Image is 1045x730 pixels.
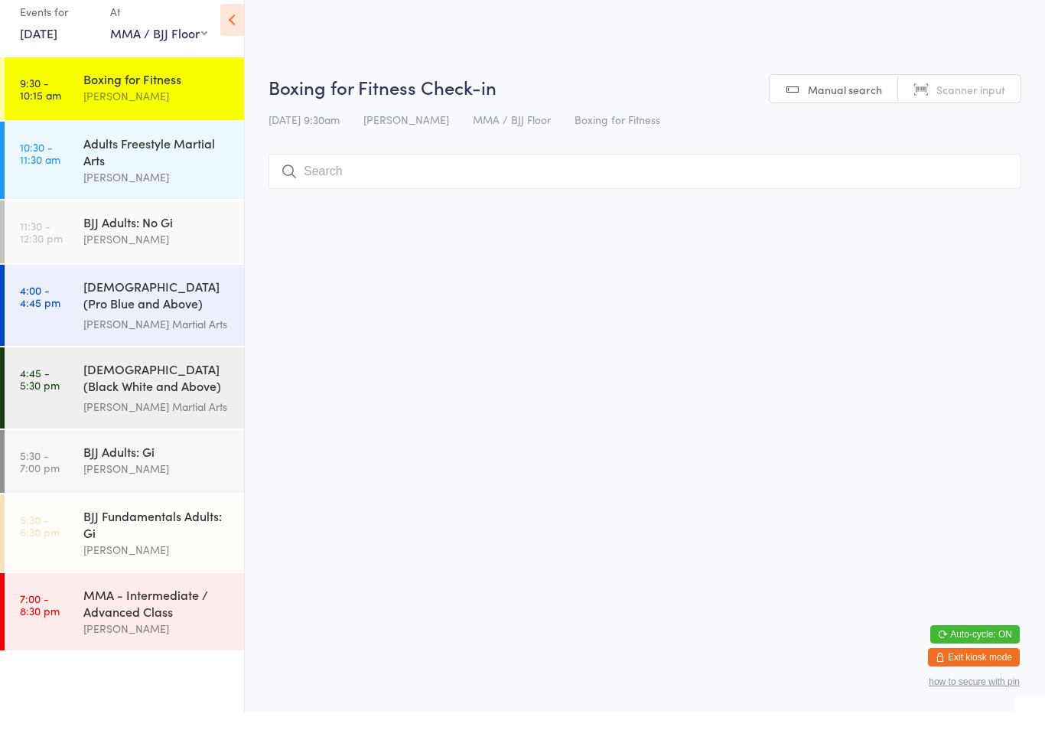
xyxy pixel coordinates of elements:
[20,301,60,326] time: 4:00 - 4:45 pm
[5,282,244,363] a: 4:00 -4:45 pm[DEMOGRAPHIC_DATA] (Pro Blue and Above) Freestyle Martial Arts[PERSON_NAME] Martial ...
[20,94,61,119] time: 9:30 - 10:15 am
[928,666,1020,684] button: Exit kiosk mode
[83,333,231,350] div: [PERSON_NAME] Martial Arts
[83,105,231,122] div: [PERSON_NAME]
[83,416,231,433] div: [PERSON_NAME] Martial Arts
[83,186,231,204] div: [PERSON_NAME]
[83,378,231,416] div: [DEMOGRAPHIC_DATA] (Black White and Above) Freestyle Martial ...
[473,129,551,145] span: MMA / BJJ Floor
[110,17,207,42] div: At
[929,694,1020,705] button: how to secure with pin
[20,384,60,409] time: 4:45 - 5:30 pm
[20,237,63,262] time: 11:30 - 12:30 pm
[20,467,60,491] time: 5:30 - 7:00 pm
[83,604,231,637] div: MMA - Intermediate / Advanced Class
[83,152,231,186] div: Adults Freestyle Martial Arts
[110,42,207,59] div: MMA / BJJ Floor
[83,637,231,655] div: [PERSON_NAME]
[5,75,244,138] a: 9:30 -10:15 amBoxing for Fitness[PERSON_NAME]
[83,248,231,266] div: [PERSON_NAME]
[83,525,231,559] div: BJJ Fundamentals Adults: Gi
[5,365,244,446] a: 4:45 -5:30 pm[DEMOGRAPHIC_DATA] (Black White and Above) Freestyle Martial ...[PERSON_NAME] Martia...
[20,17,95,42] div: Events for
[83,477,231,495] div: [PERSON_NAME]
[20,158,60,183] time: 10:30 - 11:30 am
[5,448,244,510] a: 5:30 -7:00 pmBJJ Adults: Gi[PERSON_NAME]
[930,643,1020,661] button: Auto-cycle: ON
[5,218,244,281] a: 11:30 -12:30 pmBJJ Adults: No Gi[PERSON_NAME]
[936,99,1005,115] span: Scanner input
[83,88,231,105] div: Boxing for Fitness
[83,461,231,477] div: BJJ Adults: Gi
[363,129,449,145] span: [PERSON_NAME]
[20,531,60,556] time: 5:30 - 6:30 pm
[269,129,340,145] span: [DATE] 9:30am
[83,295,231,333] div: [DEMOGRAPHIC_DATA] (Pro Blue and Above) Freestyle Martial Arts
[5,512,244,589] a: 5:30 -6:30 pmBJJ Fundamentals Adults: Gi[PERSON_NAME]
[269,92,1021,117] h2: Boxing for Fitness Check-in
[83,231,231,248] div: BJJ Adults: No Gi
[20,42,57,59] a: [DATE]
[5,591,244,668] a: 7:00 -8:30 pmMMA - Intermediate / Advanced Class[PERSON_NAME]
[20,610,60,634] time: 7:00 - 8:30 pm
[83,559,231,576] div: [PERSON_NAME]
[269,171,1021,207] input: Search
[808,99,882,115] span: Manual search
[5,139,244,217] a: 10:30 -11:30 amAdults Freestyle Martial Arts[PERSON_NAME]
[575,129,660,145] span: Boxing for Fitness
